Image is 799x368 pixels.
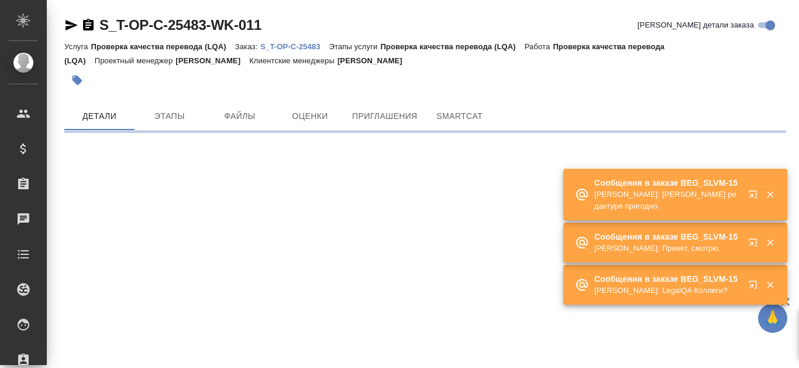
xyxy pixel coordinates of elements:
span: Приглашения [352,109,418,124]
button: Добавить тэг [64,67,90,93]
button: Закрыть [758,237,782,248]
button: Закрыть [758,280,782,290]
span: [PERSON_NAME] детали заказа [638,19,754,31]
span: Файлы [212,109,268,124]
p: [PERSON_NAME]: Привет, смотрю. [594,243,741,254]
span: SmartCat [432,109,488,124]
p: [PERSON_NAME] [175,56,249,65]
p: Работа [525,42,553,51]
button: Скопировать ссылку для ЯМессенджера [64,18,78,32]
button: Закрыть [758,189,782,200]
p: Клиентские менеджеры [249,56,337,65]
button: Открыть в новой вкладке [741,183,769,211]
p: Проверка качества перевода (LQA) [380,42,524,51]
p: Сообщения в заказе BEG_SLVM-15 [594,177,741,189]
p: [PERSON_NAME]: LegalQA Коллеги? [594,285,741,297]
p: Сообщения в заказе BEG_SLVM-15 [594,273,741,285]
p: Этапы услуги [329,42,381,51]
p: Заказ: [235,42,260,51]
p: [PERSON_NAME]: [PERSON_NAME] редактуре пригодно. [594,189,741,212]
button: Открыть в новой вкладке [741,231,769,259]
p: Проектный менеджер [95,56,175,65]
p: Сообщения в заказе BEG_SLVM-15 [594,231,741,243]
span: Оценки [282,109,338,124]
a: S_T-OP-C-25483-WK-011 [99,17,261,33]
a: S_T-OP-C-25483 [260,41,329,51]
button: Скопировать ссылку [81,18,95,32]
p: Услуга [64,42,91,51]
p: [PERSON_NAME] [337,56,411,65]
p: S_T-OP-C-25483 [260,42,329,51]
span: Этапы [142,109,198,124]
span: Детали [71,109,128,124]
p: Проверка качества перевода (LQA) [91,42,235,51]
button: Открыть в новой вкладке [741,273,769,301]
